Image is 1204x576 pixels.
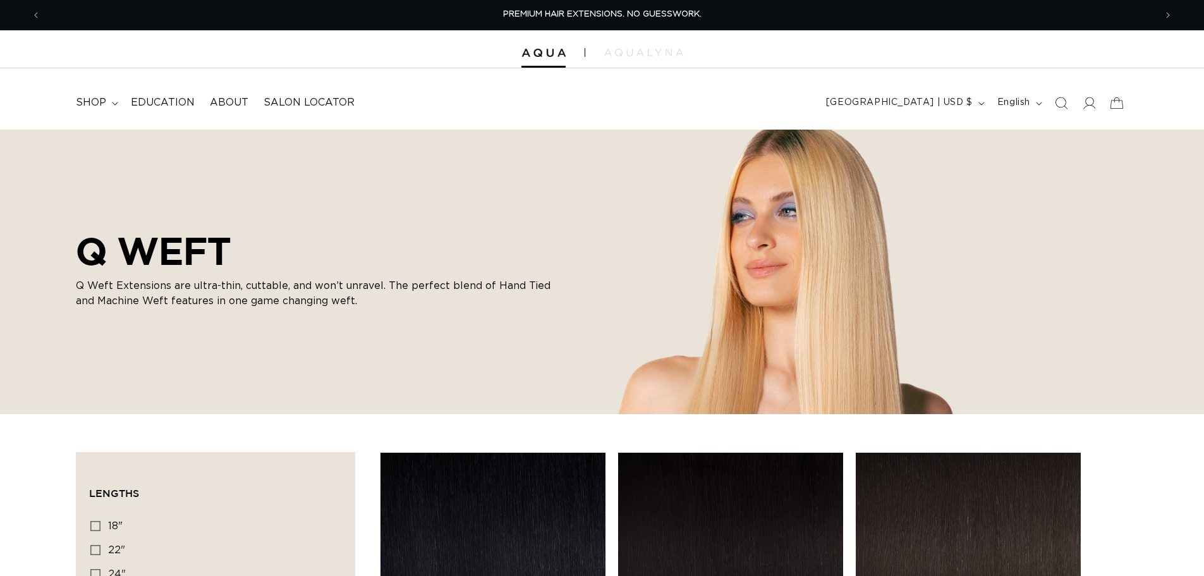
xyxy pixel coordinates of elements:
[108,545,125,555] span: 22"
[1047,89,1075,117] summary: Search
[264,96,355,109] span: Salon Locator
[256,89,362,117] a: Salon Locator
[76,278,556,309] p: Q Weft Extensions are ultra-thin, cuttable, and won’t unravel. The perfect blend of Hand Tied and...
[604,49,683,56] img: aqualyna.com
[76,96,106,109] span: shop
[990,91,1047,115] button: English
[1154,3,1182,27] button: Next announcement
[22,3,50,27] button: Previous announcement
[818,91,990,115] button: [GEOGRAPHIC_DATA] | USD $
[997,96,1030,109] span: English
[826,96,973,109] span: [GEOGRAPHIC_DATA] | USD $
[76,229,556,273] h2: Q WEFT
[131,96,195,109] span: Education
[503,10,702,18] span: PREMIUM HAIR EXTENSIONS. NO GUESSWORK.
[123,89,202,117] a: Education
[89,465,342,511] summary: Lengths (0 selected)
[210,96,248,109] span: About
[68,89,123,117] summary: shop
[89,487,139,499] span: Lengths
[108,521,123,531] span: 18"
[521,49,566,58] img: Aqua Hair Extensions
[202,89,256,117] a: About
